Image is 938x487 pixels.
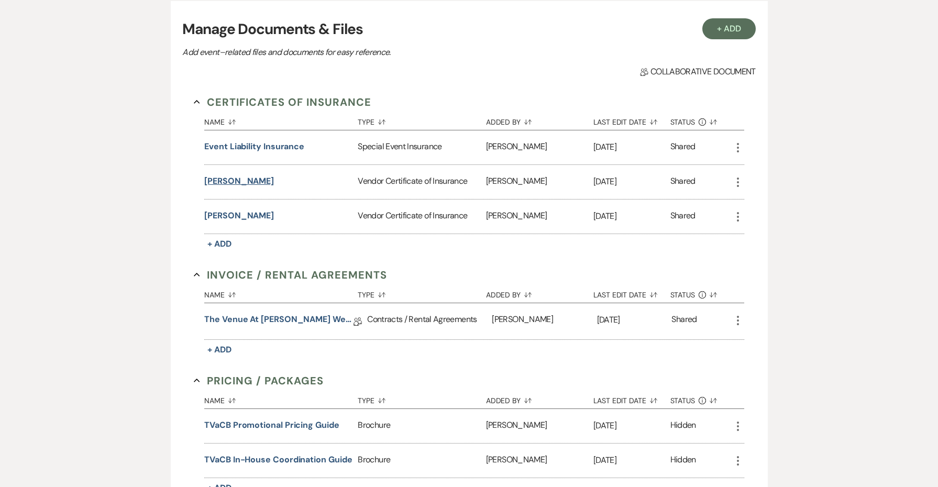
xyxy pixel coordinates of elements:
[593,453,670,467] p: [DATE]
[486,389,593,408] button: Added By
[486,110,593,130] button: Added By
[204,313,354,329] a: The Venue at [PERSON_NAME] Wedding Contract-([DATE] [PERSON_NAME])
[358,130,485,164] div: Special Event Insurance
[593,389,670,408] button: Last Edit Date
[486,409,593,443] div: [PERSON_NAME]
[702,18,756,39] button: + Add
[204,237,235,251] button: + Add
[367,303,492,339] div: Contracts / Rental Agreements
[204,389,358,408] button: Name
[486,283,593,303] button: Added By
[670,389,732,408] button: Status
[204,419,339,431] button: TVaCB Promotional Pricing Guide
[204,175,274,187] button: [PERSON_NAME]
[593,283,670,303] button: Last Edit Date
[593,110,670,130] button: Last Edit Date
[593,209,670,223] p: [DATE]
[492,303,597,339] div: [PERSON_NAME]
[670,140,696,154] div: Shared
[358,200,485,234] div: Vendor Certificate of Insurance
[486,444,593,478] div: [PERSON_NAME]
[593,419,670,433] p: [DATE]
[486,200,593,234] div: [PERSON_NAME]
[670,397,696,404] span: Status
[670,419,696,433] div: Hidden
[207,344,231,355] span: + Add
[671,313,697,329] div: Shared
[358,283,485,303] button: Type
[182,46,549,59] p: Add event–related files and documents for easy reference.
[640,65,755,78] span: Collaborative document
[597,313,672,327] p: [DATE]
[358,409,485,443] div: Brochure
[358,165,485,199] div: Vendor Certificate of Insurance
[204,140,304,153] button: Event Liability Insurance
[204,209,274,222] button: [PERSON_NAME]
[204,453,352,466] button: TVaCB In-House Coordination Guide
[204,110,358,130] button: Name
[182,18,755,40] h3: Manage Documents & Files
[358,444,485,478] div: Brochure
[486,130,593,164] div: [PERSON_NAME]
[670,118,696,126] span: Status
[358,110,485,130] button: Type
[593,140,670,154] p: [DATE]
[670,453,696,468] div: Hidden
[194,267,387,283] button: Invoice / Rental Agreements
[670,291,696,298] span: Status
[670,175,696,189] div: Shared
[670,283,732,303] button: Status
[194,94,371,110] button: Certificates of Insurance
[204,342,235,357] button: + Add
[670,110,732,130] button: Status
[207,238,231,249] span: + Add
[486,165,593,199] div: [PERSON_NAME]
[670,209,696,224] div: Shared
[358,389,485,408] button: Type
[194,373,324,389] button: Pricing / Packages
[593,175,670,189] p: [DATE]
[204,283,358,303] button: Name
